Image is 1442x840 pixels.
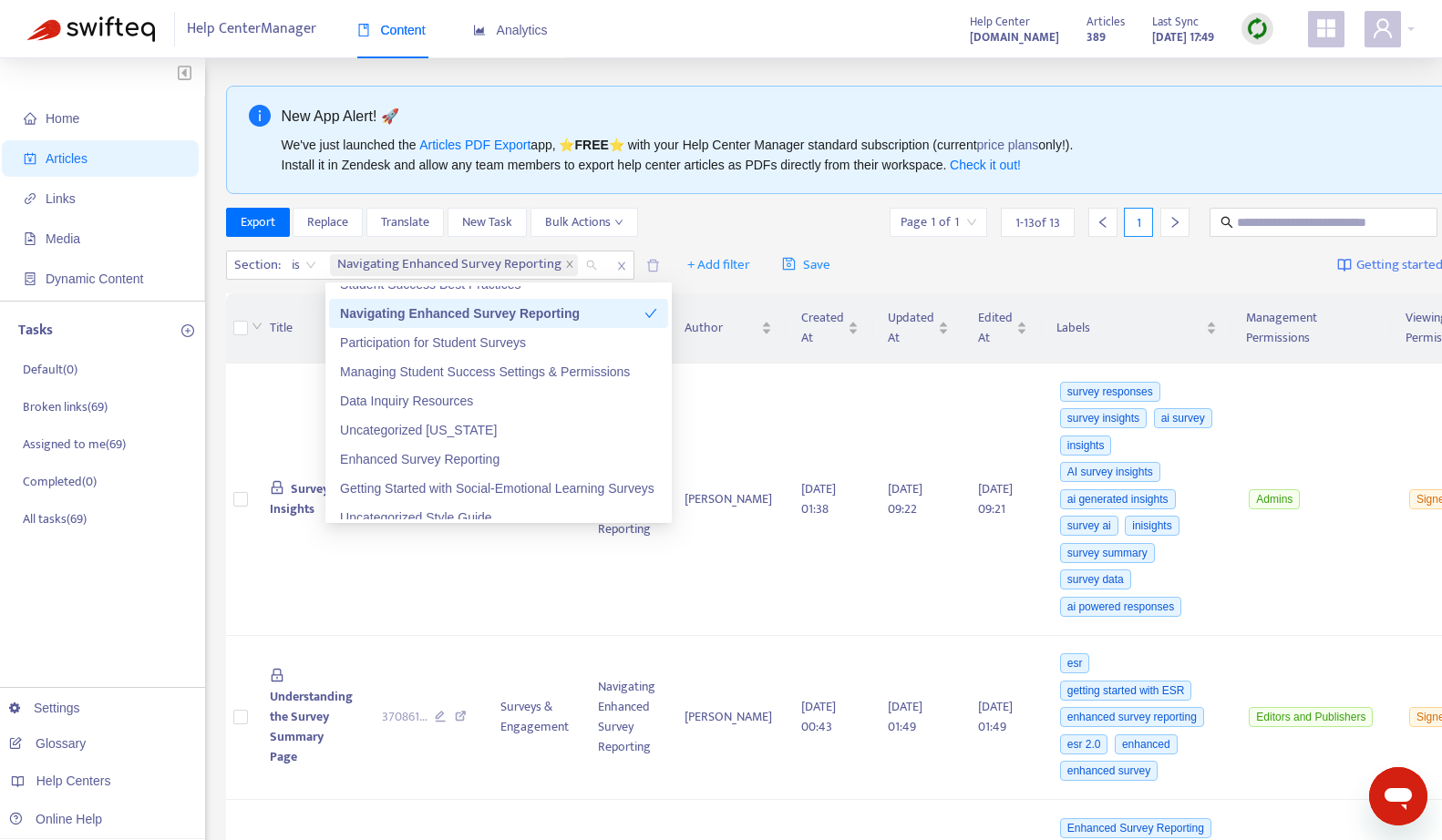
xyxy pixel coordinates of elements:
span: Content [357,23,426,37]
span: survey insights [1060,408,1147,428]
div: Getting Started with Social-Emotional Learning Surveys [340,478,657,498]
span: Section : [227,251,283,279]
a: price plans [977,138,1039,152]
span: area-chart [473,24,486,36]
div: Uncategorized [US_STATE] [340,420,657,440]
a: [DOMAIN_NAME] [970,26,1059,47]
span: esr 2.0 [1060,734,1108,754]
span: book [357,24,370,36]
th: Edited At [963,293,1042,364]
span: link [24,192,36,205]
a: Settings [9,701,80,715]
span: Navigating Enhanced Survey Reporting [337,254,561,276]
th: Updated At [873,293,963,364]
span: left [1097,216,1109,229]
button: Replace [293,208,363,237]
span: account-book [24,152,36,165]
div: Participation for Student Surveys [329,328,668,357]
th: Created At [787,293,873,364]
img: image-link [1337,258,1352,272]
div: Navigating Enhanced Survey Reporting [340,303,644,323]
span: Analytics [473,23,548,37]
span: Export [241,212,275,232]
span: [DATE] 09:21 [978,478,1013,519]
span: Help Center [970,12,1030,32]
span: enhanced survey reporting [1060,707,1204,727]
div: Data Inquiry Resources [340,391,657,411]
span: insights [1060,435,1112,456]
span: Home [46,111,79,126]
span: Save [782,254,830,276]
b: FREE [574,138,608,152]
span: Editors and Publishers [1249,707,1373,727]
span: save [782,257,796,271]
span: Media [46,231,80,246]
span: enhanced survey [1060,761,1158,781]
span: Help Center Manager [187,12,316,46]
span: Enhanced Survey Reporting [1060,818,1211,838]
p: Default ( 0 ) [23,360,77,379]
span: close [565,260,574,271]
button: Bulk Actionsdown [530,208,638,237]
div: Data Inquiry Resources [329,386,668,415]
p: All tasks ( 69 ) [23,509,87,528]
span: is [292,251,316,279]
th: Author [670,293,787,364]
div: Navigating Enhanced Survey Reporting [329,299,668,328]
a: Articles PDF Export [419,138,530,152]
span: + Add filter [687,254,750,276]
a: Check it out! [950,158,1021,172]
span: check [644,307,657,320]
span: Articles [46,151,88,166]
p: Completed ( 0 ) [23,472,97,491]
strong: 389 [1087,27,1106,47]
span: right [1169,216,1181,229]
button: New Task [448,208,527,237]
span: [DATE] 09:22 [888,478,922,519]
span: info-circle [249,105,271,127]
span: Translate [381,212,429,232]
span: Navigating Enhanced Survey Reporting [330,254,578,276]
span: close [610,255,633,277]
span: Help Centers [36,773,111,788]
span: plus-circle [181,324,194,337]
span: Links [46,191,76,206]
span: Survey Insights [270,478,330,519]
div: Uncategorized Style Guide [329,503,668,532]
span: user [1372,17,1394,39]
span: search [1221,216,1233,229]
span: Created At [801,308,844,348]
strong: [DATE] 17:49 [1152,27,1214,47]
a: Online Help [9,812,102,826]
span: survey ai [1060,516,1118,536]
span: home [24,112,36,125]
th: Title [255,293,367,364]
span: Last Sync [1152,12,1199,32]
span: Articles [1087,12,1125,32]
span: Author [685,318,757,338]
span: Updated At [888,308,934,348]
th: Labels [1042,293,1231,364]
span: 370861 ... [382,707,427,727]
span: ai generated insights [1060,489,1176,509]
div: Uncategorized Texas [329,415,668,445]
div: Participation for Student Surveys [340,333,657,353]
th: Management Permissions [1231,293,1392,364]
div: Enhanced Survey Reporting [340,449,657,469]
div: Managing Student Success Settings & Permissions [340,362,657,382]
span: survey summary [1060,543,1155,563]
button: + Add filter [674,251,764,280]
p: Broken links ( 69 ) [23,397,108,416]
span: [DATE] 01:49 [978,696,1013,737]
span: 1 - 13 of 13 [1015,213,1060,232]
span: Bulk Actions [545,212,623,232]
span: Edited At [978,308,1013,348]
div: Getting Started with Social-Emotional Learning Surveys [329,474,668,503]
img: sync.dc5367851b00ba804db3.png [1246,17,1269,40]
span: inisights [1125,516,1179,536]
span: down [252,321,263,332]
p: Assigned to me ( 69 ) [23,435,126,454]
span: Dynamic Content [46,271,143,286]
span: survey responses [1060,382,1160,402]
button: saveSave [768,251,844,280]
